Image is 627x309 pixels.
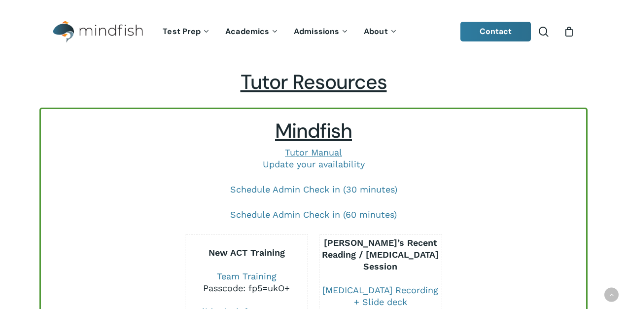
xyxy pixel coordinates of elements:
[209,247,285,258] b: New ACT Training
[218,28,286,36] a: Academics
[286,28,356,36] a: Admissions
[39,13,588,50] header: Main Menu
[460,22,531,41] a: Contact
[230,184,397,194] a: Schedule Admin Check in (30 minutes)
[322,237,439,271] b: [PERSON_NAME]’s Recent Reading / [MEDICAL_DATA] Session
[356,28,405,36] a: About
[322,285,438,307] a: [MEDICAL_DATA] Recording + Slide deck
[275,118,352,144] span: Mindfish
[217,271,277,281] a: Team Training
[163,26,201,37] span: Test Prep
[480,26,512,37] span: Contact
[155,28,218,36] a: Test Prep
[225,26,269,37] span: Academics
[563,26,574,37] a: Cart
[263,159,365,169] a: Update your availability
[364,26,388,37] span: About
[404,236,613,295] iframe: Chatbot
[155,13,405,50] nav: Main Menu
[230,209,397,220] a: Schedule Admin Check in (60 minutes)
[294,26,339,37] span: Admissions
[185,282,308,294] div: Passcode: fp5=ukO+
[285,147,342,157] a: Tutor Manual
[241,69,387,95] span: Tutor Resources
